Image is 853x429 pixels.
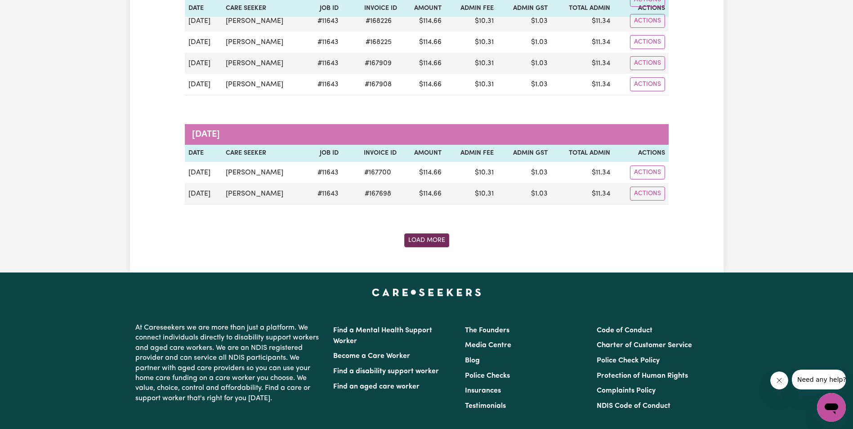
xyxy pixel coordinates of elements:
td: # 11643 [306,10,342,31]
td: $ 1.03 [497,162,551,183]
td: $ 11.34 [551,183,614,205]
td: $ 114.66 [401,74,445,95]
a: Police Check Policy [597,357,660,364]
td: $ 114.66 [401,31,445,53]
td: $ 1.03 [497,10,551,31]
caption: [DATE] [185,124,669,145]
th: Amount [400,145,445,162]
th: Actions [614,145,668,162]
td: [PERSON_NAME] [222,74,306,95]
td: $ 11.34 [551,31,614,53]
a: Become a Care Worker [333,353,410,360]
a: Blog [465,357,480,364]
td: $ 11.34 [551,162,614,183]
td: [PERSON_NAME] [222,53,306,74]
td: $ 114.66 [400,183,445,205]
td: $ 114.66 [401,10,445,31]
td: $ 11.34 [551,53,614,74]
span: # 168226 [360,16,397,27]
a: Police Checks [465,372,510,380]
th: Job ID [306,145,342,162]
td: $ 1.03 [497,53,551,74]
th: Admin Fee [445,145,497,162]
td: $ 10.31 [445,10,497,31]
button: Actions [630,187,665,201]
iframe: Button to launch messaging window [817,393,846,422]
span: # 167700 [359,167,397,178]
th: Admin GST [497,145,551,162]
td: [PERSON_NAME] [222,31,306,53]
a: Find an aged care worker [333,383,420,390]
td: [DATE] [185,183,223,205]
td: $ 10.31 [445,74,497,95]
td: $ 1.03 [497,183,551,205]
button: Actions [630,35,665,49]
td: # 11643 [306,31,342,53]
a: Find a disability support worker [333,368,439,375]
a: Careseekers home page [372,289,481,296]
td: [PERSON_NAME] [222,10,306,31]
a: Charter of Customer Service [597,342,692,349]
td: [DATE] [185,162,223,183]
td: [DATE] [185,53,223,74]
td: [DATE] [185,74,223,95]
td: $ 10.31 [445,162,497,183]
td: $ 10.31 [445,53,497,74]
td: # 11643 [306,74,342,95]
th: Total Admin [551,145,614,162]
td: # 11643 [306,53,342,74]
th: Date [185,145,223,162]
a: Code of Conduct [597,327,652,334]
td: [DATE] [185,31,223,53]
button: Fetch older invoices [404,233,449,247]
th: Invoice ID [342,145,400,162]
td: $ 1.03 [497,31,551,53]
td: $ 11.34 [551,10,614,31]
button: Actions [630,165,665,179]
button: Actions [630,14,665,28]
td: $ 114.66 [400,162,445,183]
td: # 11643 [306,183,342,205]
span: # 167908 [359,79,397,90]
button: Actions [630,77,665,91]
span: # 167698 [359,188,397,199]
a: Insurances [465,387,501,394]
th: Care Seeker [222,145,306,162]
td: $ 10.31 [445,183,497,205]
span: # 168225 [360,37,397,48]
td: [DATE] [185,10,223,31]
a: The Founders [465,327,509,334]
td: $ 11.34 [551,74,614,95]
a: NDIS Code of Conduct [597,402,670,410]
a: Protection of Human Rights [597,372,688,380]
button: Actions [630,56,665,70]
td: # 11643 [306,162,342,183]
iframe: Message from company [792,370,846,389]
a: Testimonials [465,402,506,410]
span: # 167909 [359,58,397,69]
td: [PERSON_NAME] [222,162,306,183]
td: [PERSON_NAME] [222,183,306,205]
a: Complaints Policy [597,387,656,394]
a: Media Centre [465,342,511,349]
a: Find a Mental Health Support Worker [333,327,432,345]
td: $ 10.31 [445,31,497,53]
td: $ 1.03 [497,74,551,95]
td: $ 114.66 [401,53,445,74]
p: At Careseekers we are more than just a platform. We connect individuals directly to disability su... [135,319,322,407]
span: Need any help? [5,6,54,13]
iframe: Close message [770,371,788,389]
